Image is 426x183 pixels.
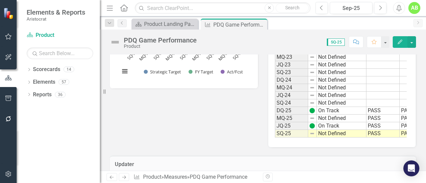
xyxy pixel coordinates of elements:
td: JQ-24 [275,92,308,99]
div: » » [133,173,258,181]
div: PDQ Game Performance [124,37,197,44]
img: 8DAGhfEEPCf229AAAAAElFTkSuQmCC [310,100,315,106]
td: Not Defined [317,92,366,99]
text: MQ-25 [217,48,231,62]
img: 8DAGhfEEPCf229AAAAAElFTkSuQmCC [310,62,315,67]
text: MQ-24 [191,48,205,62]
span: Search [285,5,300,10]
td: PASS [366,115,400,122]
span: Elements & Reports [27,8,85,16]
a: Measures [164,174,187,180]
img: Not Defined [110,37,120,47]
text: MQ-23 [164,48,178,62]
span: SQ-25 [327,39,345,46]
td: Not Defined [317,115,366,122]
button: AB [408,2,420,14]
td: SQ-25 [275,130,308,137]
td: Not Defined [317,84,366,92]
td: On Track [317,107,366,115]
div: 36 [55,92,66,97]
td: DQ-24 [275,76,308,84]
text: SQ-25 [231,48,244,61]
input: Search Below... [27,47,93,59]
td: PASS [366,107,400,115]
img: 8DAGhfEEPCf229AAAAAElFTkSuQmCC [310,54,315,60]
input: Search ClearPoint... [135,2,311,14]
td: Not Defined [317,130,366,137]
small: Aristocrat [27,16,85,22]
h3: Updater [115,161,411,167]
img: 8DAGhfEEPCf229AAAAAElFTkSuQmCC [310,77,315,83]
button: Search [276,3,309,13]
text: SQ-23 [179,48,191,61]
a: Product [143,174,161,180]
td: Not Defined [317,61,366,69]
text: SQ-21 [126,48,138,61]
a: Reports [33,91,52,99]
div: PDQ Game Performance [190,174,247,180]
td: MQ-25 [275,115,308,122]
text: SQ-24 [205,48,218,61]
a: Product [27,32,93,39]
td: Not Defined [317,99,366,107]
a: Elements [33,78,55,86]
a: Scorecards [33,66,60,73]
div: Product Landing Page [144,20,196,28]
td: MQ-23 [275,53,308,61]
td: Not Defined [317,76,366,84]
td: PASS [366,122,400,130]
td: JQ-25 [275,122,308,130]
button: Show Act/Fcst [221,69,243,75]
td: JQ-23 [275,61,308,69]
td: On Track [317,122,366,130]
img: 8DAGhfEEPCf229AAAAAElFTkSuQmCC [310,85,315,90]
div: Sep-25 [332,4,370,12]
td: SQ-23 [275,69,308,76]
td: SQ-24 [275,99,308,107]
img: ClearPoint Strategy [3,8,15,19]
div: Product [124,44,197,49]
a: Product Landing Page [133,20,196,28]
button: Show FY Target [189,69,213,75]
text: SQ-22 [152,48,164,61]
td: Not Defined [317,53,366,61]
text: MQ-22 [138,48,151,62]
td: MQ-24 [275,84,308,92]
img: UIytQAAABt0RVh0U29mdHdhcmUAQVBORyBBc3NlbWJsZXIgMy4wXkUsHAAAAABJRU5ErkJggg== [310,123,315,129]
td: PASS [366,130,400,137]
div: Open Intercom Messenger [403,160,419,176]
img: 8DAGhfEEPCf229AAAAAElFTkSuQmCC [310,70,315,75]
img: UIytQAAABt0RVh0U29mdHdhcmUAQVBORyBBc3NlbWJsZXIgMy4wXkUsHAAAAABJRU5ErkJggg== [310,108,315,113]
img: 8DAGhfEEPCf229AAAAAElFTkSuQmCC [310,93,315,98]
td: DQ-25 [275,107,308,115]
img: 8DAGhfEEPCf229AAAAAElFTkSuQmCC [310,131,315,136]
button: Sep-25 [330,2,372,14]
button: View chart menu, Chart [120,67,129,76]
div: 14 [64,67,74,72]
div: PDQ Game Performance [213,21,266,29]
button: Show Strategic Target [144,69,181,75]
img: 8DAGhfEEPCf229AAAAAElFTkSuQmCC [310,116,315,121]
td: Not Defined [317,69,366,76]
div: 57 [59,79,69,85]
